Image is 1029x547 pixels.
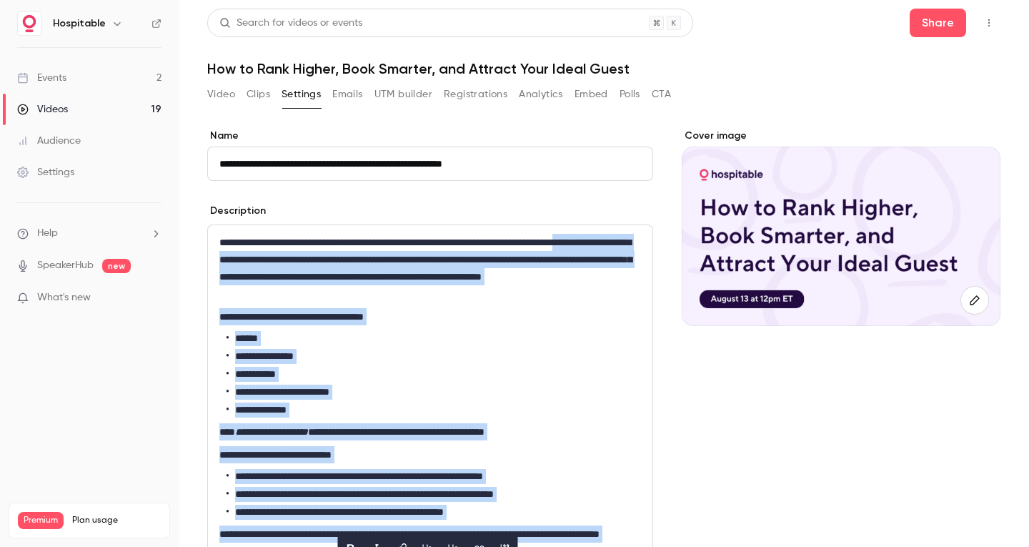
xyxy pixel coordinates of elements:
[207,204,266,218] label: Description
[17,71,66,85] div: Events
[575,83,608,106] button: Embed
[37,290,91,305] span: What's new
[219,16,362,31] div: Search for videos or events
[682,129,1000,143] label: Cover image
[18,12,41,35] img: Hospitable
[207,60,1000,77] h1: How to Rank Higher, Book Smarter, and Attract Your Ideal Guest
[978,11,1000,34] button: Top Bar Actions
[102,259,131,273] span: new
[444,83,507,106] button: Registrations
[17,226,161,241] li: help-dropdown-opener
[620,83,640,106] button: Polls
[37,258,94,273] a: SpeakerHub
[17,134,81,148] div: Audience
[37,226,58,241] span: Help
[17,165,74,179] div: Settings
[247,83,270,106] button: Clips
[207,129,653,143] label: Name
[374,83,432,106] button: UTM builder
[332,83,362,106] button: Emails
[144,292,161,305] iframe: Noticeable Trigger
[652,83,671,106] button: CTA
[18,512,64,529] span: Premium
[17,102,68,117] div: Videos
[282,83,321,106] button: Settings
[910,9,966,37] button: Share
[207,83,235,106] button: Video
[53,16,106,31] h6: Hospitable
[72,515,161,526] span: Plan usage
[519,83,563,106] button: Analytics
